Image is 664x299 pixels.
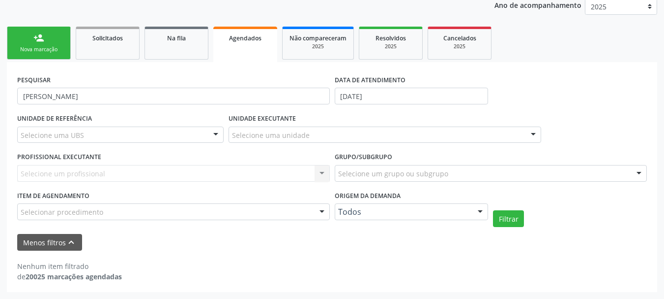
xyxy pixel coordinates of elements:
[167,34,186,42] span: Na fila
[335,72,405,88] label: DATA DE ATENDIMENTO
[443,34,476,42] span: Cancelados
[289,34,346,42] span: Não compareceram
[338,168,448,179] span: Selecione um grupo ou subgrupo
[92,34,123,42] span: Solicitados
[17,88,330,104] input: Nome, CNS
[229,111,296,127] label: UNIDADE EXECUTANTE
[375,34,406,42] span: Resolvidos
[17,234,82,251] button: Menos filtroskeyboard_arrow_up
[17,189,89,204] label: Item de agendamento
[17,111,92,127] label: UNIDADE DE REFERÊNCIA
[14,46,63,53] div: Nova marcação
[33,33,44,43] div: person_add
[229,34,261,42] span: Agendados
[21,130,84,140] span: Selecione uma UBS
[435,43,484,50] div: 2025
[338,207,468,217] span: Todos
[232,130,310,140] span: Selecione uma unidade
[17,271,122,282] div: de
[17,150,101,165] label: PROFISSIONAL EXECUTANTE
[66,237,77,248] i: keyboard_arrow_up
[335,189,401,204] label: Origem da demanda
[335,88,489,104] input: Selecione um intervalo
[21,207,103,217] span: Selecionar procedimento
[289,43,346,50] div: 2025
[26,272,122,281] strong: 20025 marcações agendadas
[17,261,122,271] div: Nenhum item filtrado
[366,43,415,50] div: 2025
[493,210,524,227] button: Filtrar
[335,150,392,165] label: Grupo/Subgrupo
[17,72,51,88] label: PESQUISAR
